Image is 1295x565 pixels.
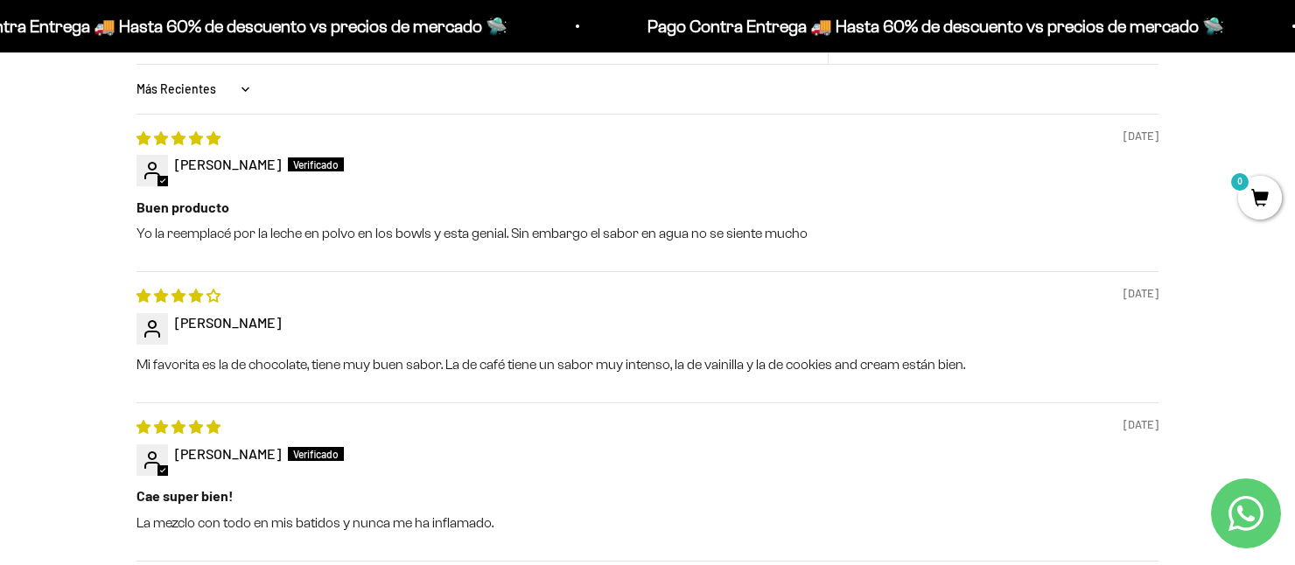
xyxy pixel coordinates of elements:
[1229,171,1250,192] mark: 0
[175,156,281,172] span: [PERSON_NAME]
[1238,190,1282,209] a: 0
[175,314,281,331] span: [PERSON_NAME]
[1123,417,1158,433] span: [DATE]
[136,355,1158,374] p: Mi favorita es la de chocolate, tiene muy buen sabor. La de café tiene un sabor muy intenso, la d...
[136,224,1158,243] p: Yo la reemplacé por la leche en polvo en los bowls y esta genial. Sin embargo el sabor en agua no...
[136,513,1158,533] p: La mezclo con todo en mis batidos y nunca me ha inflamado.
[136,198,1158,217] b: Buen producto
[1123,129,1158,144] span: [DATE]
[136,486,1158,506] b: Cae super bien!
[136,129,220,146] span: 5 star review
[1123,286,1158,302] span: [DATE]
[612,12,1189,40] p: Pago Contra Entrega 🚚 Hasta 60% de descuento vs precios de mercado 🛸
[175,445,281,462] span: [PERSON_NAME]
[136,72,255,107] select: Sort dropdown
[136,418,220,435] span: 5 star review
[136,287,220,303] span: 4 star review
